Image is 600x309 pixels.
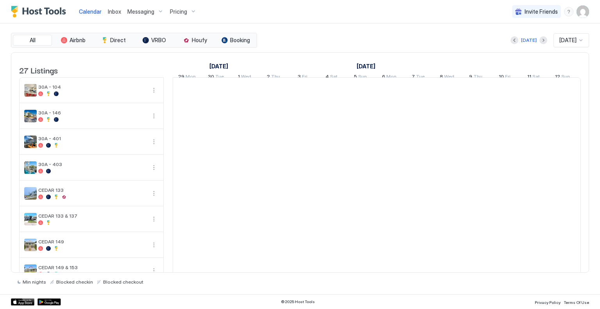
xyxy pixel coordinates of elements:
button: All [13,35,52,46]
span: 8 [440,73,443,82]
div: Host Tools Logo [11,6,70,18]
span: 29 [178,73,184,82]
div: menu [149,163,159,172]
span: Blocked checkout [103,279,143,285]
span: Sat [330,73,337,82]
span: Blocked checkin [56,279,93,285]
span: Wed [241,73,251,82]
button: Houfy [175,35,214,46]
span: 11 [527,73,531,82]
span: Direct [110,37,126,44]
a: Terms Of Use [564,298,589,306]
a: September 29, 2025 [176,72,198,83]
span: CEDAR 149 [38,239,146,245]
span: 7 [412,73,415,82]
button: More options [149,266,159,275]
span: CEDAR 133 [38,187,146,193]
div: menu [149,189,159,198]
a: September 30, 2025 [206,72,226,83]
div: tab-group [11,33,257,48]
a: October 3, 2025 [296,72,309,83]
a: Inbox [108,7,121,16]
a: App Store [11,298,34,305]
div: menu [149,111,159,121]
span: Sun [561,73,570,82]
span: Houfy [192,37,207,44]
span: Privacy Policy [535,300,561,305]
span: Mon [186,73,196,82]
span: 2 [267,73,270,82]
span: Calendar [79,8,102,15]
span: 9 [469,73,472,82]
span: 6 [382,73,385,82]
a: October 2, 2025 [265,72,282,83]
span: 1 [238,73,240,82]
a: October 10, 2025 [497,72,512,83]
span: [DATE] [559,37,577,44]
span: VRBO [151,37,166,44]
a: October 5, 2025 [352,72,369,83]
span: 5 [354,73,357,82]
button: More options [149,189,159,198]
button: More options [149,137,159,146]
span: Invite Friends [525,8,558,15]
span: Tue [215,73,224,82]
button: Booking [216,35,255,46]
span: 3 [298,73,301,82]
span: Thu [473,73,482,82]
span: Min nights [23,279,46,285]
span: 30A - 401 [38,136,146,141]
button: More options [149,240,159,250]
span: Airbnb [70,37,86,44]
button: Next month [539,36,547,44]
div: listing image [24,110,37,122]
div: menu [149,266,159,275]
div: menu [149,214,159,224]
button: Airbnb [54,35,93,46]
div: listing image [24,239,37,251]
div: listing image [24,161,37,174]
a: Privacy Policy [535,298,561,306]
a: Google Play Store [37,298,61,305]
a: October 6, 2025 [380,72,398,83]
div: menu [564,7,573,16]
span: Pricing [170,8,187,15]
a: October 1, 2025 [236,72,253,83]
span: 12 [555,73,560,82]
span: Sat [532,73,540,82]
a: October 12, 2025 [553,72,572,83]
span: Fri [505,73,511,82]
button: Previous month [511,36,518,44]
div: listing image [24,84,37,96]
span: Sun [358,73,367,82]
div: listing image [24,136,37,148]
span: 30 [208,73,214,82]
span: 30A - 403 [38,161,146,167]
span: Fri [302,73,307,82]
div: listing image [24,213,37,225]
button: More options [149,86,159,95]
span: 30A - 146 [38,110,146,116]
button: [DATE] [520,36,538,45]
span: Thu [271,73,280,82]
span: 27 Listings [19,64,58,76]
div: listing image [24,187,37,200]
a: October 8, 2025 [438,72,456,83]
span: Mon [386,73,396,82]
div: User profile [577,5,589,18]
span: All [30,37,36,44]
div: listing image [24,264,37,277]
div: menu [149,86,159,95]
button: More options [149,111,159,121]
a: October 7, 2025 [410,72,427,83]
a: September 14, 2025 [207,61,230,72]
button: More options [149,163,159,172]
span: Booking [230,37,250,44]
div: menu [149,137,159,146]
a: October 11, 2025 [525,72,542,83]
span: 10 [499,73,504,82]
button: More options [149,214,159,224]
a: October 1, 2025 [355,61,377,72]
